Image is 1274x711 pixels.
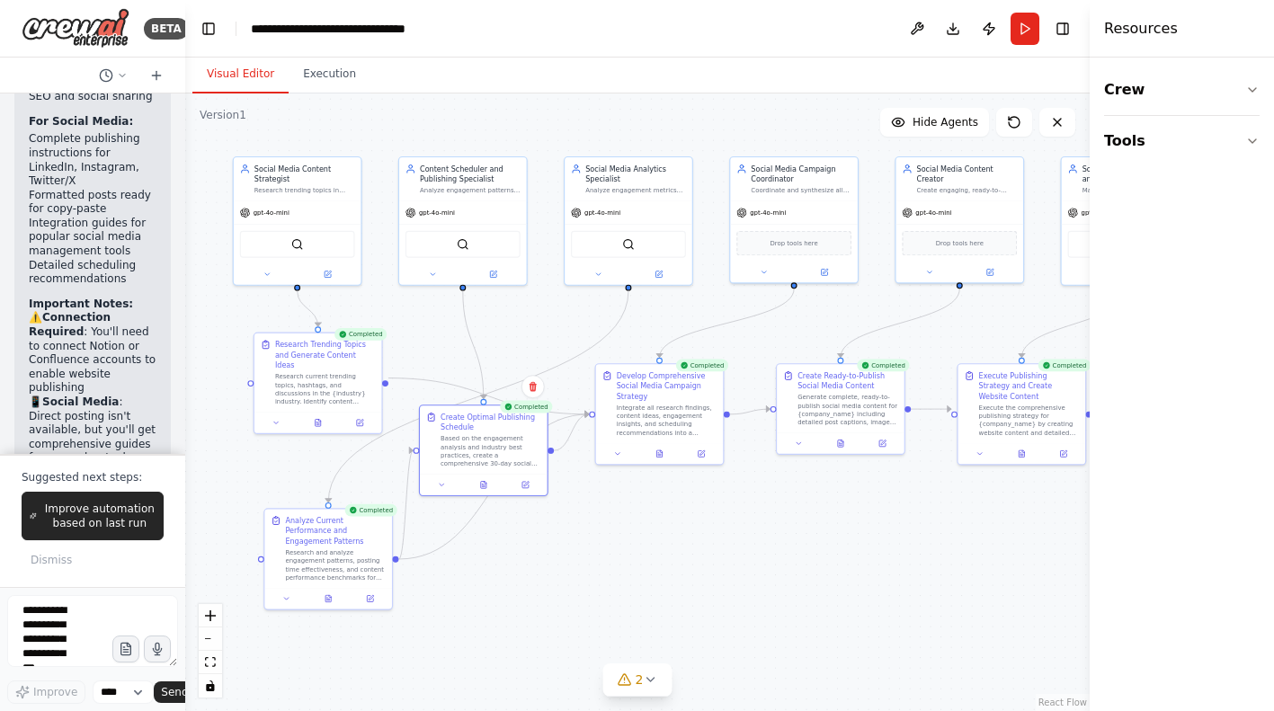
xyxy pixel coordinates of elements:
[917,164,1018,184] div: Social Media Content Creator
[342,416,378,429] button: Open in side panel
[603,663,673,697] button: 2
[254,186,355,194] div: Research trending topics in {industry} and generate creative, engaging content ideas that align w...
[22,8,129,49] img: Logo
[857,360,909,372] div: Completed
[44,502,156,530] span: Improve automation based on last run
[979,404,1080,437] div: Execute the comprehensive publishing strategy for {company_name} by creating website content and ...
[441,412,541,432] div: Create Optimal Publishing Schedule
[196,16,221,41] button: Hide left sidebar
[458,291,489,399] g: Edge from 9012d816-5b8a-4632-a624-dc05917b31e7 to 62cc74cc-9780-495a-9361-a662e0b007c9
[457,238,469,251] img: SerperDevTool
[564,156,693,286] div: Social Media Analytics SpecialistAnalyze engagement metrics and performance data for {company_nam...
[629,268,688,280] button: Open in side panel
[1046,448,1082,460] button: Open in side panel
[1082,209,1118,217] span: gpt-4o-mini
[585,186,686,194] div: Analyze engagement metrics and performance data for {company_name} social media presence. Provide...
[29,311,156,564] p: ⚠️ : You'll need to connect Notion or Confluence accounts to enable website publishing 📱 : Direct...
[7,680,85,704] button: Improve
[819,437,863,449] button: View output
[291,238,304,251] img: SerperDevTool
[420,186,521,194] div: Analyze engagement patterns and optimal posting times for {industry} across multiple social media...
[770,238,817,249] span: Drop tools here
[29,217,156,259] li: Integration guides for popular social media management tools
[585,164,686,184] div: Social Media Analytics Specialist
[911,404,951,414] g: Edge from 74b892d2-f393-4b8f-9c06-e8504e3c5fec to af556c95-1ef2-4cf5-b684-486a3f23f29c
[464,268,522,280] button: Open in side panel
[441,435,541,468] div: Based on the engagement analysis and industry best practices, create a comprehensive 30-day socia...
[595,363,725,465] div: CompletedDevelop Comprehensive Social Media Campaign StrategyIntegrate all research findings, con...
[913,115,978,129] span: Hide Agents
[1038,698,1087,707] a: React Flow attribution
[29,189,156,217] li: Formatted posts ready for copy-paste
[200,108,246,122] div: Version 1
[296,416,340,429] button: View output
[795,266,853,279] button: Open in side panel
[254,209,290,217] span: gpt-4o-mini
[622,238,635,251] img: SerperDevTool
[676,360,728,372] div: Completed
[683,448,719,460] button: Open in side panel
[751,164,851,184] div: Social Media Campaign Coordinator
[42,395,119,408] strong: Social Media
[1104,65,1260,115] button: Crew
[352,592,388,605] button: Open in side panel
[776,363,905,455] div: CompletedCreate Ready-to-Publish Social Media ContentGenerate complete, ready-to-publish social m...
[419,209,455,217] span: gpt-4o-mini
[729,156,859,284] div: Social Media Campaign CoordinatorCoordinate and synthesize all social media activities for {compa...
[617,404,717,437] div: Integrate all research findings, content ideas, engagement insights, and scheduling recommendatio...
[292,291,324,327] g: Edge from 15855105-ac8f-42e9-8ac5-e863db7fff18 to 4a8f9fcb-332e-4ce3-9367-6819986e3d42
[285,515,386,547] div: Analyze Current Performance and Engagement Patterns
[637,448,682,460] button: View output
[1050,16,1075,41] button: Hide right sidebar
[298,268,357,280] button: Open in side panel
[461,478,505,491] button: View output
[161,685,188,699] span: Send
[1061,156,1190,286] div: Social Media Publishing and Website ManagerManage content publishing across platforms and create ...
[617,370,717,402] div: Develop Comprehensive Social Media Campaign Strategy
[917,186,1018,194] div: Create engaging, ready-to-publish social media content for {company_name} including post captions...
[263,508,393,609] div: CompletedAnalyze Current Performance and Engagement PatternsResearch and analyze engagement patte...
[398,445,413,564] g: Edge from 8382fd36-1b35-4fb8-9afb-b7fe8b4f6de2 to 62cc74cc-9780-495a-9361-a662e0b007c9
[29,132,156,188] li: Complete publishing instructions for LinkedIn, Instagram, Twitter/X
[957,363,1086,465] div: CompletedExecute Publishing Strategy and Create Website ContentExecute the comprehensive publishi...
[254,164,355,184] div: Social Media Content Strategist
[1104,18,1178,40] h4: Resources
[521,375,545,398] button: Delete node
[142,65,171,86] button: Start a new chat
[936,238,984,249] span: Drop tools here
[334,328,387,341] div: Completed
[199,651,222,674] button: fit view
[199,674,222,698] button: toggle interactivity
[1000,448,1044,460] button: View output
[275,340,376,371] div: Research Trending Topics and Generate Content Ideas
[915,209,951,217] span: gpt-4o-mini
[29,115,133,128] strong: For Social Media:
[289,56,370,93] button: Execution
[233,156,362,286] div: Social Media Content StrategistResearch trending topics in {industry} and generate creative, enga...
[388,373,589,420] g: Edge from 4a8f9fcb-332e-4ce3-9367-6819986e3d42 to 3a617357-ac32-495e-9724-58f5a1b58ee5
[192,56,289,93] button: Visual Editor
[584,209,620,217] span: gpt-4o-mini
[154,681,209,703] button: Send
[1104,116,1260,166] button: Tools
[29,259,156,287] li: Detailed scheduling recommendations
[285,548,386,582] div: Research and analyze engagement patterns, posting time effectiveness, and content performance ben...
[199,604,222,627] button: zoom in
[419,404,548,496] div: CompletedCreate Optimal Publishing ScheduleBased on the engagement analysis and industry best pra...
[199,627,222,651] button: zoom out
[307,592,351,605] button: View output
[144,18,189,40] div: BETA
[880,108,989,137] button: Hide Agents
[275,373,376,406] div: Research current trending topics, hashtags, and discussions in the {industry} industry. Identify ...
[655,289,799,358] g: Edge from 75631c84-55d7-4b74-94ba-a38c694604d8 to 3a617357-ac32-495e-9724-58f5a1b58ee5
[251,20,453,38] nav: breadcrumb
[1017,291,1131,358] g: Edge from 68e4c500-0a8f-4f02-be3f-15516e855a83 to af556c95-1ef2-4cf5-b684-486a3f23f29c
[398,156,528,286] div: Content Scheduler and Publishing SpecialistAnalyze engagement patterns and optimal posting times ...
[865,437,901,449] button: Open in side panel
[33,685,77,699] span: Improve
[1038,360,1090,372] div: Completed
[22,470,164,484] p: Suggested next steps:
[960,266,1019,279] button: Open in side panel
[22,547,81,573] button: Dismiss
[751,186,851,194] div: Coordinate and synthesize all social media activities for {company_name}, creating comprehensive ...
